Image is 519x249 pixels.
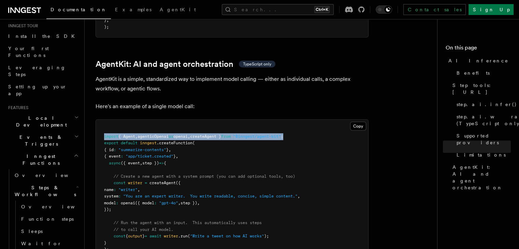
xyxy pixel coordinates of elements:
[104,194,118,199] span: system
[178,201,181,205] span: ,
[96,74,369,93] p: AgentKit is a simple, standardized way to implement model calling — either as individual calls, a...
[5,30,80,42] a: Install the SDK
[104,154,121,159] span: { event
[314,6,330,13] kbd: Ctrl+K
[142,161,159,165] span: step })
[12,184,76,198] span: Steps & Workflows
[197,201,200,205] span: ,
[457,101,517,108] span: step.ai.infer()
[468,4,514,15] a: Sign Up
[140,141,157,145] span: inngest
[457,70,490,76] span: Benefits
[159,201,178,205] span: "gpt-4o"
[264,234,269,238] span: );
[114,180,126,185] span: const
[145,234,147,238] span: =
[21,216,74,222] span: Function steps
[243,61,271,67] span: TypeScript only
[121,154,123,159] span: :
[164,234,178,238] span: writer
[104,240,106,245] span: }
[118,147,166,152] span: "summarize-contents"
[178,234,188,238] span: .run
[18,225,80,237] a: Sleeps
[8,84,67,96] span: Setting up your app
[106,18,109,23] span: ,
[138,187,140,192] span: ,
[448,57,508,64] span: AI Inference
[5,115,74,128] span: Local Development
[169,147,171,152] span: ,
[145,180,147,185] span: =
[188,134,190,139] span: ,
[403,4,466,15] a: Contact sales
[222,4,334,15] button: Search...Ctrl+K
[12,181,80,201] button: Steps & Workflows
[111,2,156,18] a: Examples
[15,173,85,178] span: Overview
[128,180,142,185] span: writer
[5,153,74,166] span: Inngest Functions
[123,194,298,199] span: "You are an expert writer. You write readable, concise, simple content."
[5,23,38,29] span: Inngest tour
[192,141,195,145] span: (
[138,134,169,139] span: agenticOpenai
[450,161,511,194] a: AgentKit: AI and agent orchestration
[104,134,118,139] span: import
[104,187,114,192] span: name
[457,151,506,158] span: Limitations
[5,112,80,131] button: Local Development
[169,134,173,139] span: as
[188,234,190,238] span: (
[221,134,231,139] span: from
[173,134,188,139] span: openai
[298,194,300,199] span: ,
[128,234,142,238] span: output
[376,5,392,14] button: Toggle dark mode
[8,46,49,58] span: Your first Functions
[5,150,80,169] button: Inngest Functions
[452,82,511,96] span: Step tools: [URL]
[104,147,114,152] span: { id
[190,134,221,139] span: createAgent }
[181,201,197,205] span: step })
[149,180,176,185] span: createAgent
[454,98,511,111] a: step.ai.infer()
[104,25,109,29] span: );
[126,234,128,238] span: {
[166,147,169,152] span: }
[157,141,192,145] span: .createFunction
[21,229,43,234] span: Sleeps
[160,7,196,12] span: AgentKit
[104,141,118,145] span: export
[116,201,118,205] span: :
[109,161,121,165] span: async
[446,44,511,55] h4: On this page
[51,7,107,12] span: Documentation
[118,187,138,192] span: "writer"
[104,18,106,23] span: }
[118,194,121,199] span: :
[135,134,138,139] span: ,
[8,65,66,77] span: Leveraging Steps
[140,161,142,165] span: ,
[114,174,295,179] span: // Create a new agent with a system prompt (you can add optional tools, too)
[126,154,173,159] span: "app/ticket.created"
[454,111,511,130] a: step.ai.wrap() (TypeScript only)
[104,201,116,205] span: model
[114,234,126,238] span: const
[96,102,369,111] p: Here's an example of a single model call:
[159,161,164,165] span: =>
[114,187,116,192] span: :
[5,134,74,147] span: Events & Triggers
[176,180,181,185] span: ({
[233,134,281,139] span: "@inngest/agent-kit"
[121,141,138,145] span: default
[115,7,152,12] span: Examples
[454,67,511,79] a: Benefits
[142,234,145,238] span: }
[21,204,91,209] span: Overview
[12,169,80,181] a: Overview
[18,201,80,213] a: Overview
[114,147,116,152] span: :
